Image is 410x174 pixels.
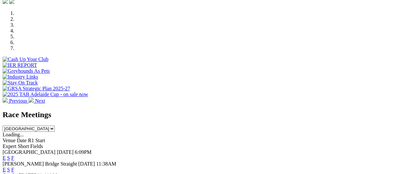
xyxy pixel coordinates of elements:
[3,132,24,137] span: Loading...
[35,98,45,104] span: Next
[9,98,27,104] span: Previous
[3,138,16,143] span: Venue
[3,74,38,80] img: Industry Links
[3,149,55,155] span: [GEOGRAPHIC_DATA]
[96,161,116,167] span: 11:38AM
[78,161,95,167] span: [DATE]
[29,98,45,104] a: Next
[57,149,74,155] span: [DATE]
[7,155,10,161] a: S
[18,143,29,149] span: Short
[3,97,8,103] img: chevron-left-pager-white.svg
[3,80,38,86] img: Stay On Track
[7,167,10,172] a: S
[3,62,37,68] img: IER REPORT
[3,167,6,172] a: E
[3,68,50,74] img: Greyhounds As Pets
[30,143,43,149] span: Fields
[3,56,48,62] img: Cash Up Your Club
[3,92,88,97] img: 2025 TAB Adelaide Cup - on sale now
[28,138,45,143] span: R1 Start
[3,98,29,104] a: Previous
[29,97,34,103] img: chevron-right-pager-white.svg
[17,138,27,143] span: Date
[75,149,92,155] span: 6:09PM
[3,143,17,149] span: Expert
[11,155,14,161] a: F
[3,161,77,167] span: [PERSON_NAME] Bridge Straight
[3,86,70,92] img: GRSA Strategic Plan 2025-27
[11,167,14,172] a: F
[3,110,407,119] h2: Race Meetings
[3,155,6,161] a: E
